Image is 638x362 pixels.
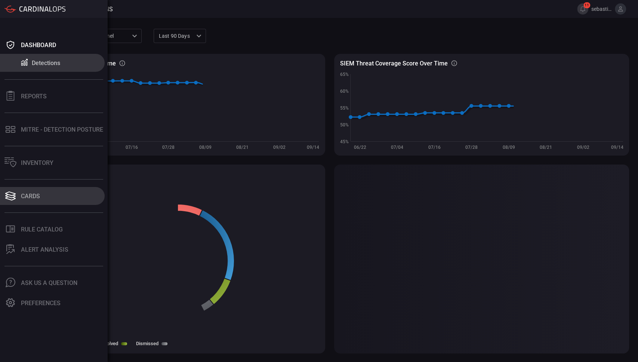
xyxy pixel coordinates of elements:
text: 09/02 [577,145,589,150]
text: 07/28 [162,145,175,150]
text: 08/21 [540,145,552,150]
div: Rule Catalog [21,226,63,233]
text: 07/04 [391,145,403,150]
div: MITRE - Detection Posture [21,126,103,133]
text: 09/02 [273,145,286,150]
label: Resolved [99,341,118,346]
h3: SIEM Threat coverage score over time [340,60,448,67]
div: Inventory [21,159,53,166]
text: 08/21 [236,145,249,150]
div: Cards [21,193,40,200]
div: Preferences [21,300,61,307]
button: 11 [577,3,588,15]
label: Dismissed [136,341,158,346]
text: 09/14 [611,145,623,150]
text: 65% [340,72,349,77]
div: Dashboard [21,42,56,49]
text: 08/09 [199,145,212,150]
div: Detections [32,59,60,67]
text: 60% [340,89,349,94]
span: 11 [583,2,590,8]
text: 45% [340,139,349,144]
text: 06/22 [354,145,366,150]
text: 55% [340,105,349,111]
span: sebastien.bossous [591,6,612,12]
div: ALERT ANALYSIS [21,246,68,253]
div: Ask Us A Question [21,279,77,286]
text: 50% [340,122,349,128]
text: 09/14 [306,145,319,150]
text: 08/09 [502,145,515,150]
div: Reports [21,93,47,100]
text: 07/28 [465,145,478,150]
text: 07/16 [428,145,440,150]
text: 07/16 [126,145,138,150]
p: Last 90 days [159,32,194,40]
